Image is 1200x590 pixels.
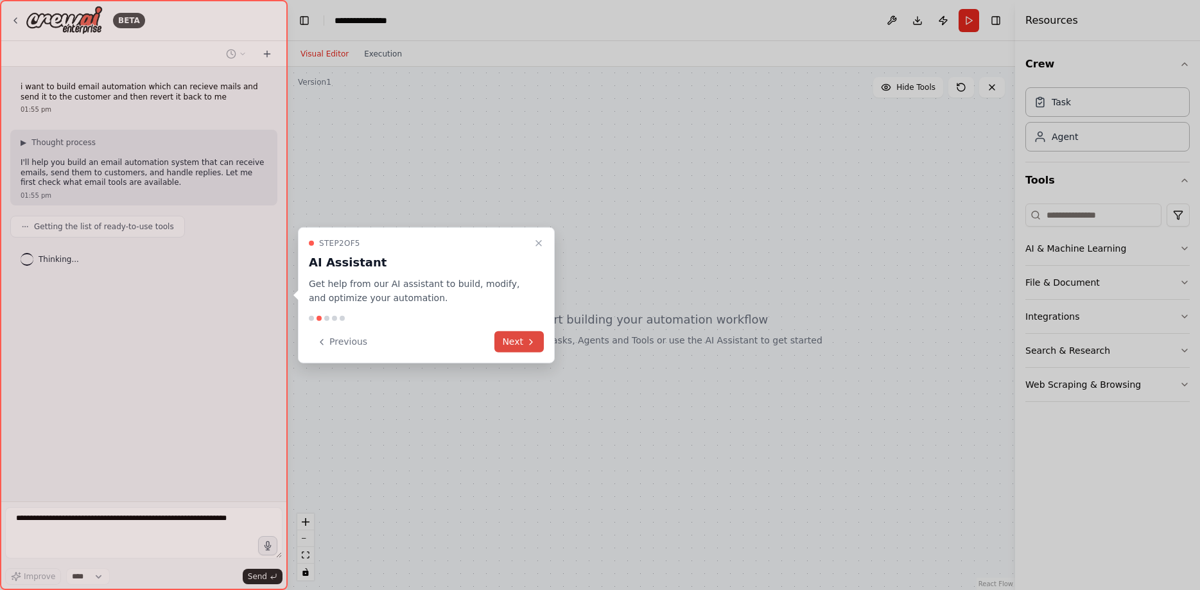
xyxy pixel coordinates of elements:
[309,276,528,306] p: Get help from our AI assistant to build, modify, and optimize your automation.
[309,253,528,271] h3: AI Assistant
[531,235,546,250] button: Close walkthrough
[319,238,360,248] span: Step 2 of 5
[295,12,313,30] button: Hide left sidebar
[494,331,544,352] button: Next
[309,331,375,352] button: Previous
